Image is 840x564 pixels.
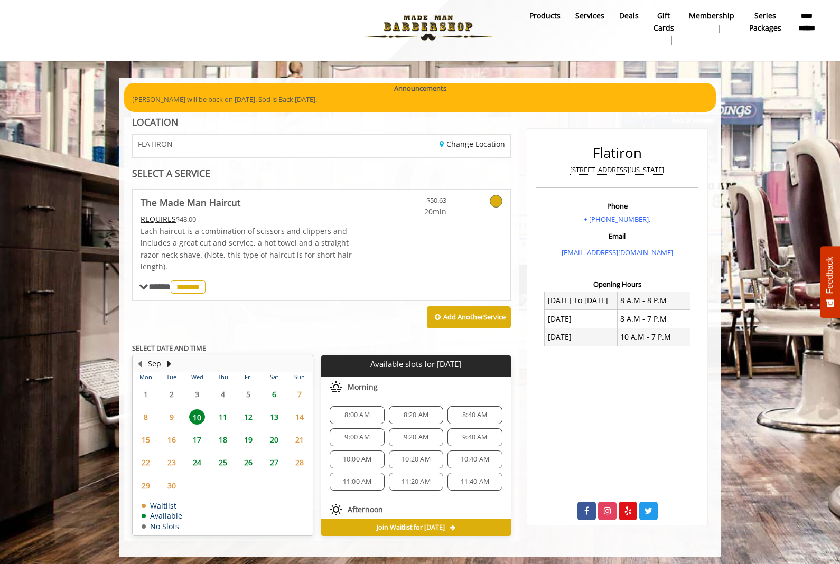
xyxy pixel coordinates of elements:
[325,360,506,369] p: Available slots for [DATE]
[184,428,210,451] td: Select day17
[584,214,650,224] a: + [PHONE_NUMBER].
[236,406,261,428] td: Select day12
[142,522,182,530] td: No Slots
[240,455,256,470] span: 26
[132,94,708,105] p: [PERSON_NAME] will be back on [DATE]. Sod is Back [DATE].
[389,450,443,468] div: 10:20 AM
[236,428,261,451] td: Select day19
[447,473,502,491] div: 11:40 AM
[682,8,742,36] a: MembershipMembership
[402,455,431,464] span: 10:20 AM
[133,372,158,382] th: Mon
[292,432,307,447] span: 21
[138,432,154,447] span: 15
[158,451,184,474] td: Select day23
[210,428,235,451] td: Select day18
[141,195,240,210] b: The Made Man Haircut
[240,409,256,425] span: 12
[749,10,781,34] b: Series packages
[132,168,511,178] div: SELECT A SERVICE
[389,428,443,446] div: 9:20 AM
[330,473,384,491] div: 11:00 AM
[330,503,342,516] img: afternoon slots
[545,292,618,309] td: [DATE] To [DATE]
[266,432,282,447] span: 20
[236,451,261,474] td: Select day26
[389,406,443,424] div: 8:20 AM
[133,428,158,451] td: Select day15
[184,406,210,428] td: Select day10
[646,8,682,48] a: Gift cardsgift cards
[536,280,698,288] h3: Opening Hours
[158,474,184,497] td: Select day30
[344,433,369,441] span: 9:00 AM
[292,387,307,402] span: 7
[287,451,313,474] td: Select day28
[132,116,178,128] b: LOCATION
[141,213,353,225] div: $48.00
[164,432,180,447] span: 16
[820,246,840,318] button: Feedback - Show survey
[189,455,205,470] span: 24
[184,372,210,382] th: Wed
[330,381,342,393] img: morning slots
[575,10,604,22] b: Services
[133,474,158,497] td: Select day29
[142,512,182,520] td: Available
[189,432,205,447] span: 17
[562,248,673,257] a: [EMAIL_ADDRESS][DOMAIN_NAME]
[742,8,789,48] a: Series packagesSeries packages
[164,478,180,493] span: 30
[164,409,180,425] span: 9
[825,257,835,294] span: Feedback
[287,428,313,451] td: Select day21
[330,428,384,446] div: 9:00 AM
[240,432,256,447] span: 19
[261,428,286,451] td: Select day20
[165,358,173,370] button: Next Month
[133,451,158,474] td: Select day22
[654,10,674,34] b: gift cards
[133,406,158,428] td: Select day8
[138,140,173,148] span: FLATIRON
[447,406,502,424] div: 8:40 AM
[461,455,490,464] span: 10:40 AM
[292,409,307,425] span: 14
[440,139,505,149] a: Change Location
[138,478,154,493] span: 29
[215,432,231,447] span: 18
[266,387,282,402] span: 6
[292,455,307,470] span: 28
[443,312,506,322] b: Add Another Service
[462,411,487,419] span: 8:40 AM
[522,8,568,36] a: Productsproducts
[689,10,734,22] b: Membership
[210,372,235,382] th: Thu
[461,477,490,486] span: 11:40 AM
[141,226,352,271] span: Each haircut is a combination of scissors and clippers and includes a great cut and service, a ho...
[215,455,231,470] span: 25
[330,406,384,424] div: 8:00 AM
[261,383,286,406] td: Select day6
[266,455,282,470] span: 27
[389,473,443,491] div: 11:20 AM
[539,232,696,240] h3: Email
[384,206,446,218] span: 20min
[189,409,205,425] span: 10
[210,406,235,428] td: Select day11
[462,433,487,441] span: 9:40 AM
[287,406,313,428] td: Select day14
[348,383,378,391] span: Morning
[158,428,184,451] td: Select day16
[619,10,639,22] b: Deals
[158,372,184,382] th: Tue
[427,306,511,328] button: Add AnotherService
[343,455,372,464] span: 10:00 AM
[164,455,180,470] span: 23
[287,372,313,382] th: Sun
[612,8,646,36] a: DealsDeals
[132,343,206,353] b: SELECT DATE AND TIME
[568,8,612,36] a: ServicesServices
[539,202,696,210] h3: Phone
[447,450,502,468] div: 10:40 AM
